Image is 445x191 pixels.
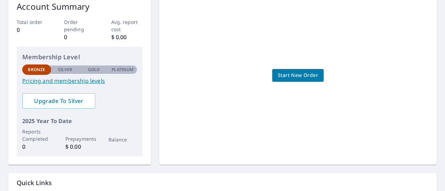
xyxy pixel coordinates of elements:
[28,67,45,73] p: Bronze
[28,97,90,105] span: Upgrade To Silver
[272,69,324,82] a: Start New Order
[58,67,73,73] p: Silver
[17,26,48,34] p: 0
[64,33,96,41] p: 0
[112,67,133,73] p: Platinum
[65,135,94,142] p: Prepayments
[22,52,137,62] p: Membership Level
[22,142,51,151] p: 0
[108,136,137,143] p: Balance
[111,18,143,33] p: Avg. report cost
[22,93,95,108] a: Upgrade To Silver
[17,18,48,26] p: Total order
[22,77,137,85] a: Pricing and membership levels
[17,0,143,13] p: Account Summary
[64,18,96,33] p: Order pending
[17,179,428,187] p: Quick Links
[111,33,143,41] p: $ 0.00
[22,117,137,125] p: 2025 Year To Date
[278,71,318,80] span: Start New Order
[22,128,51,142] p: Reports Completed
[65,142,94,151] p: $ 0.00
[88,67,100,73] p: Gold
